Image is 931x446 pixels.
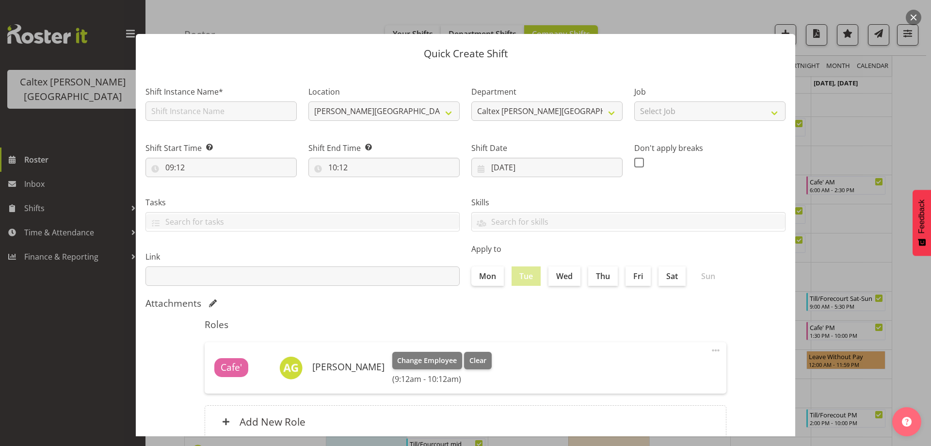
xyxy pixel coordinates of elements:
[472,214,785,229] input: Search for skills
[145,158,297,177] input: Click to select...
[145,297,201,309] h5: Attachments
[658,266,686,286] label: Sat
[471,266,504,286] label: Mon
[634,86,786,98] label: Job
[471,158,623,177] input: Click to select...
[145,49,786,59] p: Quick Create Shift
[308,158,460,177] input: Click to select...
[913,190,931,256] button: Feedback - Show survey
[471,243,786,255] label: Apply to
[221,361,242,375] span: Cafe'
[626,266,651,286] label: Fri
[146,214,459,229] input: Search for tasks
[205,319,726,330] h5: Roles
[312,362,385,372] h6: [PERSON_NAME]
[588,266,618,286] label: Thu
[392,352,463,369] button: Change Employee
[145,101,297,121] input: Shift Instance Name
[917,199,926,233] span: Feedback
[471,197,786,208] label: Skills
[397,355,457,366] span: Change Employee
[512,266,541,286] label: Tue
[471,142,623,154] label: Shift Date
[634,142,786,154] label: Don't apply breaks
[548,266,580,286] label: Wed
[471,86,623,98] label: Department
[392,374,492,384] h6: (9:12am - 10:12am)
[145,142,297,154] label: Shift Start Time
[693,266,723,286] label: Sun
[240,415,305,428] h6: Add New Role
[308,142,460,154] label: Shift End Time
[464,352,492,369] button: Clear
[145,197,460,208] label: Tasks
[902,417,912,427] img: help-xxl-2.png
[469,355,486,366] span: Clear
[145,251,460,263] label: Link
[279,356,303,380] img: adam-grant10953.jpg
[308,86,460,98] label: Location
[145,86,297,98] label: Shift Instance Name*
